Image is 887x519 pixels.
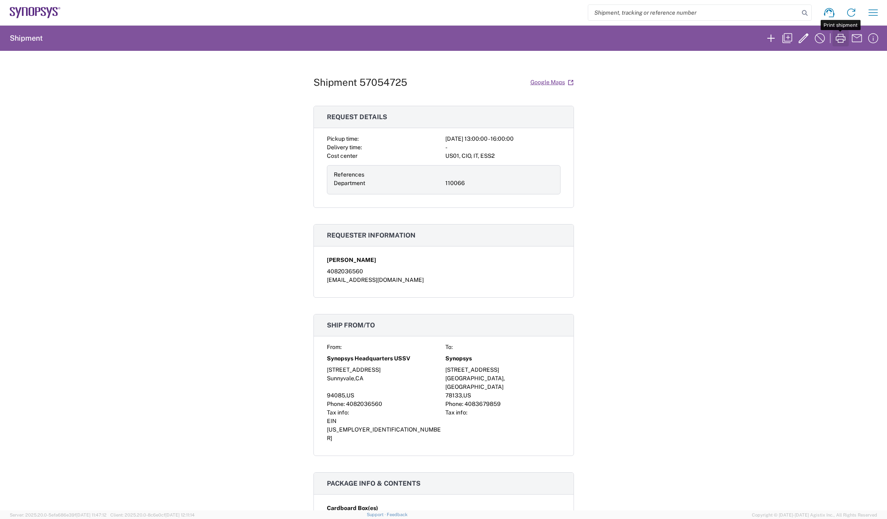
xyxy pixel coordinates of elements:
span: Phone: [327,401,345,407]
span: Phone: [445,401,463,407]
h1: Shipment 57054725 [313,76,407,88]
span: US [346,392,354,399]
span: , [504,375,505,382]
span: Client: 2025.20.0-8c6e0cf [110,512,195,517]
span: EIN [327,418,337,424]
div: 110066 [445,179,554,188]
span: [US_EMPLOYER_IDENTIFICATION_NUMBER] [327,426,441,441]
div: [STREET_ADDRESS] [445,366,561,374]
span: CA [355,375,364,382]
span: , [354,375,355,382]
span: , [345,392,346,399]
div: Department [334,179,442,188]
span: 94085 [327,392,345,399]
span: Copyright © [DATE]-[DATE] Agistix Inc., All Rights Reserved [752,511,877,519]
span: [GEOGRAPHIC_DATA] [445,375,504,382]
span: [DATE] 12:11:14 [165,512,195,517]
div: - [445,143,561,152]
span: Ship from/to [327,321,375,329]
a: Support [367,512,387,517]
span: Cardboard Box(es) [327,504,378,512]
span: References [334,171,364,178]
span: Synopsys [445,354,472,363]
span: Synopsys Headquarters USSV [327,354,410,363]
span: , [462,392,463,399]
a: Feedback [387,512,407,517]
span: Tax info: [445,409,467,416]
span: Package info & contents [327,480,421,487]
span: 4083679859 [464,401,501,407]
div: [EMAIL_ADDRESS][DOMAIN_NAME] [327,276,561,284]
span: 78133 [445,392,462,399]
h2: Shipment [10,33,43,43]
span: 4082036560 [346,401,382,407]
span: Pickup time: [327,135,359,142]
div: [DATE] 13:00:00 - 16:00:00 [445,135,561,143]
span: Requester information [327,231,416,239]
span: Delivery time: [327,144,362,150]
input: Shipment, tracking or reference number [588,5,799,20]
span: [PERSON_NAME] [327,256,376,264]
span: From: [327,344,342,350]
div: [STREET_ADDRESS] [327,366,442,374]
a: Google Maps [530,75,574,89]
span: Server: 2025.20.0-5efa686e39f [10,512,107,517]
span: Request details [327,113,387,121]
span: US [463,392,471,399]
span: Sunnyvale [327,375,354,382]
span: Cost center [327,153,357,159]
span: [GEOGRAPHIC_DATA] [445,384,504,390]
div: US01, CIO, IT, ESS2 [445,152,561,160]
span: To: [445,344,453,350]
span: [DATE] 11:47:12 [76,512,107,517]
span: Tax info: [327,409,349,416]
div: 4082036560 [327,267,561,276]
